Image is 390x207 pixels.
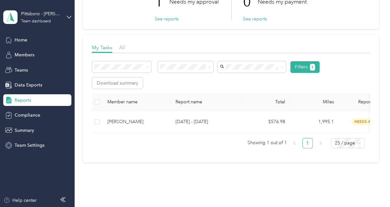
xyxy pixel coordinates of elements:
[15,127,34,134] span: Summary
[315,138,326,148] button: right
[176,118,237,125] p: [DATE] - [DATE]
[248,138,287,148] span: Showing 1 out of 1
[302,138,313,148] li: 1
[15,97,31,104] span: Reports
[293,141,297,145] span: left
[354,171,390,207] iframe: Everlance-gr Chat Button Frame
[15,82,42,88] span: Data Exports
[15,37,27,43] span: Home
[15,142,44,149] span: Team Settings
[155,16,179,22] button: See reports
[92,44,112,51] span: My Tasks
[21,10,62,17] div: Pittsboro - [PERSON_NAME]
[303,138,312,148] a: 1
[15,52,34,58] span: Members
[289,138,300,148] button: left
[15,67,28,74] span: Teams
[170,93,242,111] th: Report name
[290,111,339,133] td: 1,995.1
[92,77,143,89] button: Download summary
[21,19,51,23] div: Team dashboard
[290,61,320,73] button: Filters1
[119,44,125,51] span: All
[319,141,323,145] span: right
[311,64,313,70] span: 1
[243,16,267,22] button: See reports
[107,99,165,105] div: Member name
[102,93,170,111] th: Member name
[107,118,165,125] div: [PERSON_NAME]
[289,138,300,148] li: Previous Page
[4,197,37,204] button: Help center
[242,111,290,133] td: $576.98
[247,99,285,105] div: Total
[296,99,334,105] div: Miles
[15,112,40,119] span: Compliance
[315,138,326,148] li: Next Page
[331,138,365,148] div: Page Size
[335,138,361,148] span: 25 / page
[310,64,315,71] button: 1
